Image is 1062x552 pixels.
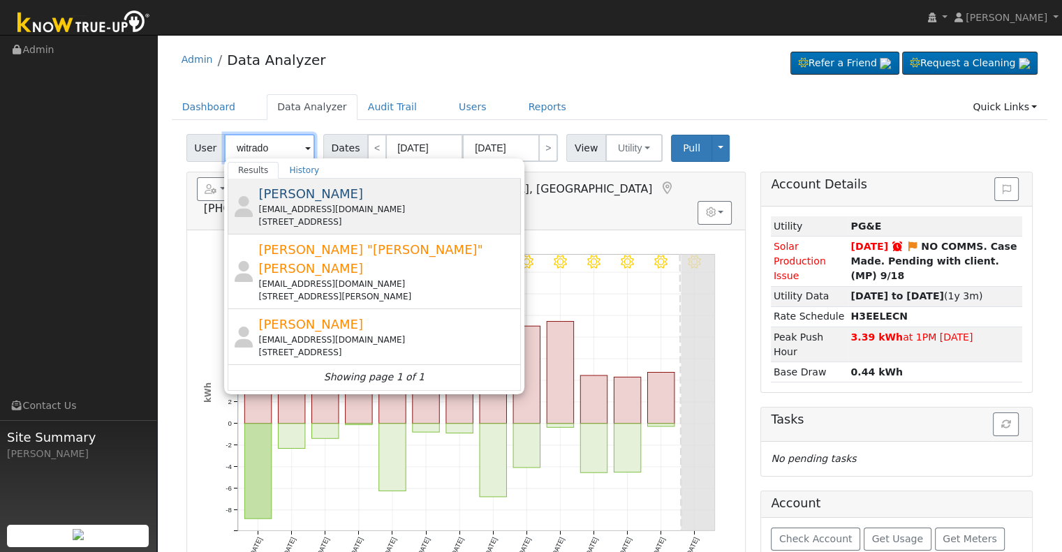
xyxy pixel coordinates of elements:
span: [PERSON_NAME] [258,317,363,331]
rect: onclick="" [513,424,540,468]
div: [STREET_ADDRESS][PERSON_NAME] [258,290,517,303]
a: Users [448,94,497,120]
button: Pull [671,135,712,162]
button: Check Account [771,528,860,551]
rect: onclick="" [480,424,506,497]
img: retrieve [880,58,891,69]
img: Know True-Up [10,8,157,39]
strong: ID: 15095534, authorized: 09/30/24 [850,221,881,232]
td: at 1PM [DATE] [848,327,1022,361]
span: Solar Production Issue [774,241,826,281]
text: 0 [228,419,232,427]
rect: onclick="" [413,424,439,432]
rect: onclick="" [547,424,573,427]
i: 9/26 - Clear [621,255,634,268]
td: Base Draw [771,362,848,382]
rect: onclick="" [311,424,338,438]
img: retrieve [73,529,84,540]
span: Check Account [779,533,853,544]
i: 9/24 - Clear [554,255,567,268]
rect: onclick="" [378,424,405,491]
h5: Tasks [771,412,1022,427]
rect: onclick="" [244,386,271,424]
rect: onclick="" [547,321,573,423]
span: Site Summary [7,428,149,447]
td: Utility Data [771,286,848,306]
strong: S [850,311,908,322]
strong: NO COMMS. Case Made. Pending with client. (MP) 9/18 [850,241,1017,281]
span: Pull [683,142,700,154]
div: [EMAIL_ADDRESS][DOMAIN_NAME] [258,203,517,216]
rect: onclick="" [614,377,640,424]
button: Refresh [993,412,1019,436]
strong: 0.44 kWh [850,366,903,378]
button: Get Usage [864,528,931,551]
div: [EMAIL_ADDRESS][DOMAIN_NAME] [258,278,517,290]
button: Get Meters [935,528,1005,551]
rect: onclick="" [446,424,473,433]
a: History [279,162,330,179]
a: Snooze expired 09/25/2025 [891,241,904,252]
td: Peak Push Hour [771,327,848,361]
rect: onclick="" [647,372,674,423]
a: > [538,134,558,162]
td: Rate Schedule [771,306,848,327]
text: -6 [226,484,232,492]
td: Utility [771,216,848,237]
span: Get Usage [872,533,923,544]
rect: onclick="" [580,375,607,424]
strong: 3.39 kWh [850,331,903,343]
i: 9/25 - Clear [587,255,600,268]
a: Data Analyzer [227,52,325,68]
img: retrieve [1019,58,1030,69]
a: Request a Cleaning [902,52,1038,75]
a: Refer a Friend [790,52,899,75]
span: [PERSON_NAME] [258,186,363,201]
span: [PERSON_NAME] "[PERSON_NAME]" [PERSON_NAME] [258,242,482,276]
a: Map [659,181,674,195]
i: Showing page 1 of 1 [324,370,425,385]
rect: onclick="" [278,424,304,449]
rect: onclick="" [614,424,640,472]
a: Results [228,162,279,179]
div: [PERSON_NAME] [7,447,149,461]
i: 9/23 - Clear [520,255,533,268]
span: Get Meters [943,533,997,544]
h5: Account Details [771,177,1022,192]
rect: onclick="" [580,424,607,472]
span: User [186,134,225,162]
a: Reports [518,94,577,120]
span: [PERSON_NAME] [966,12,1047,23]
span: [DATE] [850,241,888,252]
div: [EMAIL_ADDRESS][DOMAIN_NAME] [258,334,517,346]
a: Audit Trail [357,94,427,120]
span: (1y 3m) [850,290,982,301]
span: [PHONE_NUMBER] [204,202,305,215]
span: Dates [323,134,368,162]
button: Utility [605,134,663,162]
i: 9/27 - Clear [654,255,668,268]
a: Quick Links [962,94,1047,120]
a: < [367,134,387,162]
h5: Account [771,496,820,510]
strong: [DATE] to [DATE] [850,290,943,301]
text: -4 [226,463,232,470]
text: -2 [226,441,232,449]
rect: onclick="" [345,424,371,425]
a: Data Analyzer [267,94,357,120]
i: Edit Issue [906,241,919,251]
span: [GEOGRAPHIC_DATA], [GEOGRAPHIC_DATA] [413,182,653,195]
span: View [566,134,606,162]
text: -8 [226,506,232,514]
button: Issue History [994,177,1019,201]
text: 2 [228,398,231,405]
div: [STREET_ADDRESS] [258,346,517,359]
rect: onclick="" [513,326,540,424]
rect: onclick="" [244,424,271,519]
text: kWh [202,382,212,403]
a: Admin [182,54,213,65]
a: Dashboard [172,94,246,120]
rect: onclick="" [647,424,674,426]
input: Select a User [224,134,315,162]
i: No pending tasks [771,453,856,464]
